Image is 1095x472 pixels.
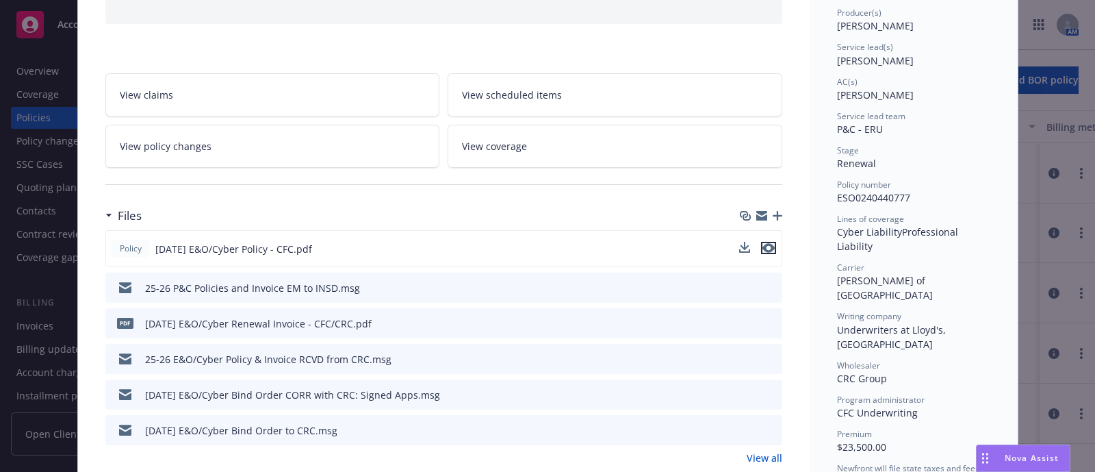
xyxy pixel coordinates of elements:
span: [PERSON_NAME] of [GEOGRAPHIC_DATA] [837,274,933,301]
span: P&C - ERU [837,123,883,136]
button: preview file [761,242,776,254]
button: preview file [761,242,776,256]
span: ESO0240440777 [837,191,910,204]
button: Nova Assist [976,445,1070,472]
span: Professional Liability [837,225,961,253]
span: CRC Group [837,372,887,385]
span: [PERSON_NAME] [837,19,914,32]
span: AC(s) [837,76,858,88]
span: Writing company [837,310,901,322]
span: $23,500.00 [837,440,886,454]
button: preview file [764,316,777,331]
div: 25-26 E&O/Cyber Policy & Invoice RCVD from CRC.msg [145,352,391,367]
a: View claims [105,73,440,116]
div: Drag to move [977,445,994,471]
span: Cyber Liability [837,225,902,238]
button: download file [739,242,750,253]
span: Underwriters at Lloyd's, [GEOGRAPHIC_DATA] [837,323,949,351]
span: pdf [117,318,133,328]
div: Files [105,207,142,225]
div: 25-26 P&C Policies and Invoice EM to INSD.msg [145,281,360,295]
a: View policy changes [105,125,440,168]
a: View all [747,451,782,465]
span: Premium [837,428,872,440]
span: CFC Underwriting [837,406,918,419]
span: [PERSON_NAME] [837,54,914,67]
span: View policy changes [120,139,211,153]
button: download file [743,281,753,295]
button: preview file [764,281,777,295]
div: [DATE] E&O/Cyber Renewal Invoice - CFC/CRC.pdf [145,316,372,331]
span: Stage [837,145,859,156]
span: View claims [120,88,173,102]
span: [PERSON_NAME] [837,88,914,101]
button: download file [743,352,753,367]
button: download file [743,388,753,402]
button: download file [743,423,753,438]
a: View coverage [448,125,782,168]
button: download file [743,316,753,331]
h3: Files [118,207,142,225]
button: preview file [764,388,777,402]
div: [DATE] E&O/Cyber Bind Order to CRC.msg [145,423,337,438]
span: Service lead team [837,110,905,122]
button: download file [739,242,750,256]
span: Nova Assist [1005,452,1059,464]
span: [DATE] E&O/Cyber Policy - CFC.pdf [155,242,312,256]
span: Policy number [837,179,891,190]
span: Service lead(s) [837,41,893,53]
span: Producer(s) [837,7,881,18]
button: preview file [764,423,777,438]
span: Wholesaler [837,360,880,371]
span: Carrier [837,262,864,273]
span: Program administrator [837,394,925,406]
div: [DATE] E&O/Cyber Bind Order CORR with CRC: Signed Apps.msg [145,388,440,402]
button: preview file [764,352,777,367]
span: View scheduled items [462,88,562,102]
span: Policy [117,243,144,255]
span: Renewal [837,157,876,170]
span: Lines of coverage [837,213,904,225]
a: View scheduled items [448,73,782,116]
span: View coverage [462,139,527,153]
